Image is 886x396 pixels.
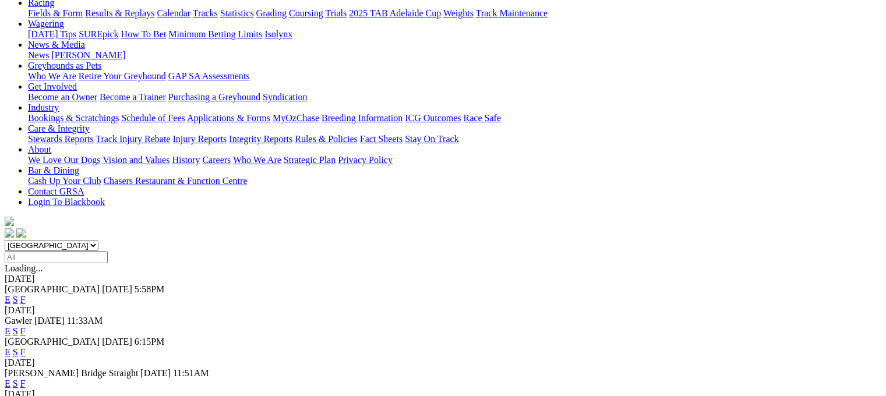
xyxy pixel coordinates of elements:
a: F [20,379,26,388]
a: News & Media [28,40,85,49]
a: Get Involved [28,82,77,91]
a: Schedule of Fees [121,113,185,123]
span: [DATE] [140,368,171,378]
a: Greyhounds as Pets [28,61,101,70]
a: Purchasing a Greyhound [168,92,260,102]
a: Weights [443,8,474,18]
span: [GEOGRAPHIC_DATA] [5,284,100,294]
a: E [5,326,10,336]
a: Minimum Betting Limits [168,29,262,39]
a: Bar & Dining [28,165,79,175]
span: [DATE] [102,284,132,294]
a: History [172,155,200,165]
a: Fields & Form [28,8,83,18]
a: [PERSON_NAME] [51,50,125,60]
div: Get Involved [28,92,881,102]
a: Vision and Values [103,155,170,165]
img: logo-grsa-white.png [5,217,14,226]
span: [DATE] [34,316,65,326]
a: Stay On Track [405,134,458,144]
a: Who We Are [233,155,281,165]
a: S [13,379,18,388]
a: Grading [256,8,287,18]
div: [DATE] [5,305,881,316]
a: Applications & Forms [187,113,270,123]
span: [PERSON_NAME] Bridge Straight [5,368,138,378]
a: Bookings & Scratchings [28,113,119,123]
a: Track Maintenance [476,8,548,18]
a: Tracks [193,8,218,18]
a: Strategic Plan [284,155,336,165]
span: 5:58PM [135,284,165,294]
a: Stewards Reports [28,134,93,144]
a: Login To Blackbook [28,197,105,207]
a: Trials [325,8,347,18]
a: F [20,326,26,336]
div: [DATE] [5,358,881,368]
input: Select date [5,251,108,263]
a: S [13,347,18,357]
a: 2025 TAB Adelaide Cup [349,8,441,18]
div: Bar & Dining [28,176,881,186]
a: E [5,295,10,305]
a: Contact GRSA [28,186,84,196]
a: Careers [202,155,231,165]
a: F [20,295,26,305]
div: Industry [28,113,881,123]
div: [DATE] [5,274,881,284]
img: twitter.svg [16,228,26,238]
a: How To Bet [121,29,167,39]
span: [GEOGRAPHIC_DATA] [5,337,100,346]
a: Chasers Restaurant & Function Centre [103,176,247,186]
div: News & Media [28,50,881,61]
a: SUREpick [79,29,118,39]
a: Privacy Policy [338,155,393,165]
a: GAP SA Assessments [168,71,250,81]
span: Gawler [5,316,32,326]
span: 11:33AM [67,316,103,326]
a: Coursing [289,8,323,18]
a: [DATE] Tips [28,29,76,39]
div: Greyhounds as Pets [28,71,881,82]
a: Fact Sheets [360,134,403,144]
a: Calendar [157,8,190,18]
a: F [20,347,26,357]
a: Breeding Information [322,113,403,123]
a: Retire Your Greyhound [79,71,166,81]
a: About [28,144,51,154]
span: 6:15PM [135,337,165,346]
a: Who We Are [28,71,76,81]
a: E [5,347,10,357]
a: ICG Outcomes [405,113,461,123]
a: S [13,326,18,336]
div: Wagering [28,29,881,40]
span: Loading... [5,263,43,273]
img: facebook.svg [5,228,14,238]
span: [DATE] [102,337,132,346]
a: Integrity Reports [229,134,292,144]
a: Become an Owner [28,92,97,102]
a: Results & Replays [85,8,154,18]
a: Cash Up Your Club [28,176,101,186]
a: Rules & Policies [295,134,358,144]
div: Racing [28,8,881,19]
a: Care & Integrity [28,123,90,133]
a: Track Injury Rebate [96,134,170,144]
a: S [13,295,18,305]
a: News [28,50,49,60]
a: Race Safe [463,113,500,123]
a: Wagering [28,19,64,29]
a: Statistics [220,8,254,18]
a: Syndication [263,92,307,102]
a: E [5,379,10,388]
a: We Love Our Dogs [28,155,100,165]
div: Care & Integrity [28,134,881,144]
a: Injury Reports [172,134,227,144]
a: Industry [28,102,59,112]
div: About [28,155,881,165]
a: Become a Trainer [100,92,166,102]
span: 11:51AM [173,368,209,378]
a: Isolynx [264,29,292,39]
a: MyOzChase [273,113,319,123]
